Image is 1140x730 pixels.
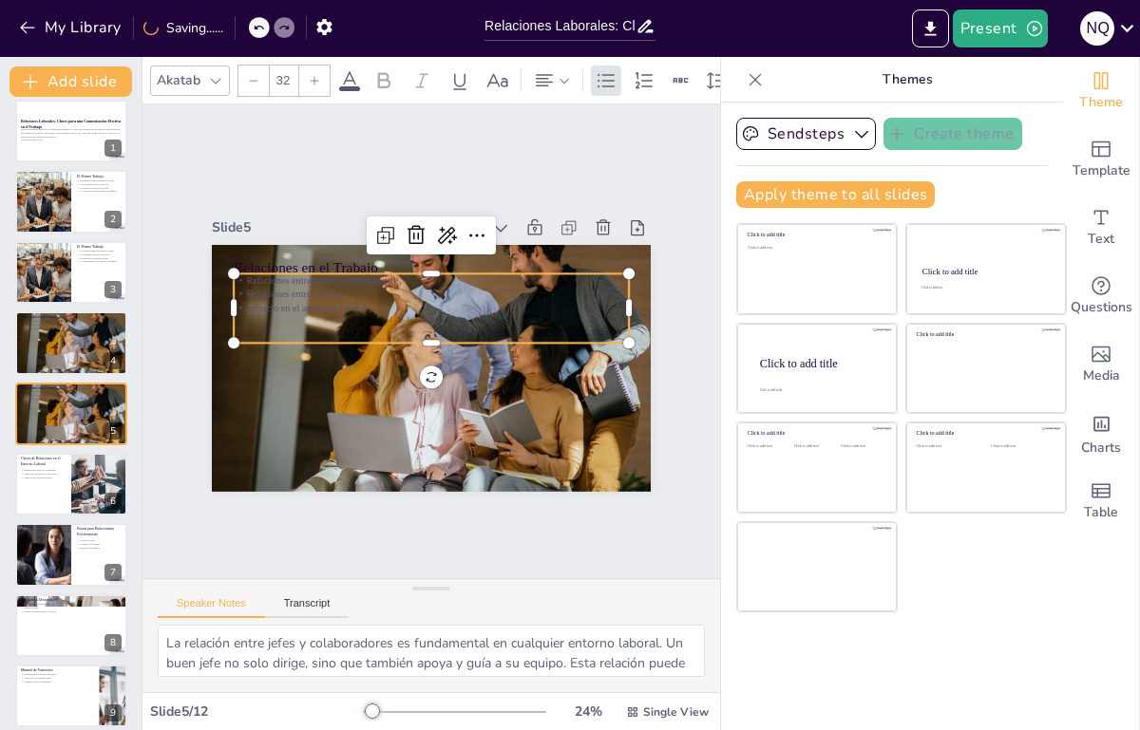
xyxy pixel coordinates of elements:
[1063,57,1139,125] div: Change the overall theme
[1084,502,1118,523] span: Table
[77,185,122,189] p: Relaciones laborales futuras
[104,704,122,721] div: 9
[104,634,122,651] div: 8
[1063,467,1139,535] div: Add a table
[21,472,66,476] p: Ambiente de trabajo colaborativo
[21,324,122,328] p: Relaciones entre colegas
[77,543,122,547] p: Fomentar el respeto
[77,546,122,550] p: Practicar la empatía
[748,246,883,251] div: Click to add text
[21,385,122,391] p: Relaciones en el Trabajo
[21,393,122,397] p: Relaciones entre colegas
[21,389,122,393] p: Relaciones entre jefes y colaboradores
[794,444,837,449] div: Click to add text
[21,128,122,139] p: Esta presentación explora las relaciones laborales y cómo una comunicación efectiva puede mejorar...
[15,311,127,374] div: https://cdn.sendsteps.com/images/logo/sendsteps_logo_white.pnghttps://cdn.sendsteps.com/images/lo...
[21,120,121,129] strong: Relaciones Laborales: Claves para una Comunicación Efectiva en el Trabajo
[1063,262,1139,330] div: Get real-time input from your audience
[917,444,977,449] div: Click to add text
[991,444,1051,449] div: Click to add text
[104,140,122,157] div: 1
[77,259,122,263] p: La importancia del trabajo en equipo
[21,314,122,320] p: Relaciones en el Trabajo
[770,57,1044,103] p: Themes
[15,383,127,445] div: https://cdn.sendsteps.com/images/logo/sendsteps_logo_white.pnghttps://cdn.sendsteps.com/images/lo...
[21,469,66,473] p: Relaciones positivas y negativas
[77,178,122,182] p: El primer trabajo establece la base
[1080,11,1114,46] div: N Q
[1063,125,1139,194] div: Add ready made slides
[1079,92,1123,113] span: Theme
[77,256,122,260] p: Relaciones laborales futuras
[1080,9,1114,47] button: N Q
[268,212,635,384] p: Relaciones entre colegas
[273,198,639,371] p: Relaciones entre jefes y colaboradores
[1063,194,1139,262] div: Add text boxes
[736,118,876,150] button: Sendsteps
[153,67,204,93] div: Akatab
[21,609,122,613] p: Separar lo personal de lo laboral
[883,118,1022,150] button: Create theme
[953,9,1048,47] button: Present
[484,12,636,40] input: Insert title
[143,19,223,37] div: Saving......
[77,244,122,250] p: El Primer Trabajo
[104,211,122,228] div: 2
[104,564,122,581] div: 7
[912,9,949,47] button: Export to PowerPoint
[21,680,94,683] p: Prevención de confusiones
[21,327,122,330] p: Impacto en el ambiente laboral
[104,281,122,298] div: 3
[1063,399,1139,467] div: Add charts and graphs
[748,232,883,238] div: Click to add title
[565,702,611,721] div: 24 %
[1088,229,1114,250] span: Text
[77,539,122,543] p: Escucha activa
[21,676,94,680] p: Mejora de la comunicación
[21,397,122,401] p: Impacto en el ambiente laboral
[265,597,350,618] button: Transcript
[922,267,1049,276] div: Click to add title
[21,602,122,606] p: Ser amable y colaborador
[748,430,883,437] div: Click to add title
[77,182,122,186] p: La comunicación es esencial
[15,241,127,304] div: https://cdn.sendsteps.com/images/logo/sendsteps_logo_white.pnghttps://cdn.sendsteps.com/images/lo...
[21,456,66,466] p: Clases de Relaciones en el Entorno Laboral
[21,597,122,603] p: Actitudes a Desarrollar
[15,100,127,162] div: https://cdn.sendsteps.com/images/logo/sendsteps_logo_white.pnghttps://cdn.sendsteps.com/images/lo...
[104,352,122,369] div: 4
[15,170,127,233] div: https://cdn.sendsteps.com/images/logo/sendsteps_logo_white.pnghttps://cdn.sendsteps.com/images/lo...
[1083,365,1120,386] span: Media
[77,189,122,193] p: La importancia del trabajo en equipo
[643,704,709,720] span: Single View
[9,66,132,97] button: Add slide
[1073,160,1130,181] span: Template
[1071,297,1132,318] span: Questions
[77,527,122,537] p: Pautas para Relacionarse Positivamente
[15,453,127,515] div: https://cdn.sendsteps.com/images/logo/sendsteps_logo_white.pnghttps://cdn.sendsteps.com/images/lo...
[15,664,127,727] div: 9
[21,139,122,142] p: Generated with [URL]
[104,493,122,510] div: 6
[921,286,1048,290] div: Click to add text
[21,667,94,673] p: Manual de Funciones
[736,181,935,208] button: Apply theme to all slides
[760,387,880,391] div: Click to add body
[15,594,127,657] div: 8
[77,174,122,179] p: El Primer Trabajo
[77,253,122,256] p: La comunicación es esencial
[21,673,94,677] p: Definición de responsabilidades
[274,140,494,251] div: Slide 5
[158,597,265,618] button: Speaker Notes
[917,331,1053,338] div: Click to add title
[150,702,364,721] div: Slide 5 / 12
[104,422,122,440] div: 5
[21,320,122,324] p: Relaciones entre jefes y colaboradores
[917,430,1053,437] div: Click to add title
[14,12,129,43] button: My Library
[1063,330,1139,399] div: Add images, graphics, shapes or video
[77,249,122,253] p: El primer trabajo establece la base
[760,356,882,369] div: Click to add title
[21,606,122,609] p: Evitar críticas
[262,224,629,397] p: Impacto en el ambiente laboral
